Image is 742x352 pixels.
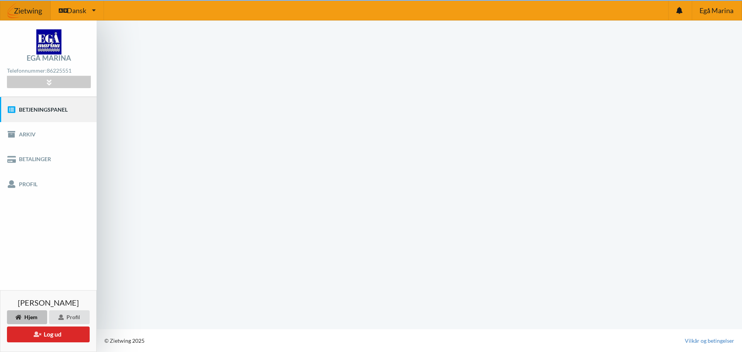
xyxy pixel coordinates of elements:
div: Profil [49,310,90,324]
div: Telefonnummer: [7,66,90,76]
span: Dansk [67,7,86,14]
a: Vilkår og betingelser [685,337,734,345]
button: Log ud [7,326,90,342]
span: [PERSON_NAME] [18,299,79,306]
span: Egå Marina [699,7,733,14]
strong: 86225551 [47,67,71,74]
div: Hjem [7,310,47,324]
div: Egå Marina [27,54,71,61]
img: logo [36,29,61,54]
